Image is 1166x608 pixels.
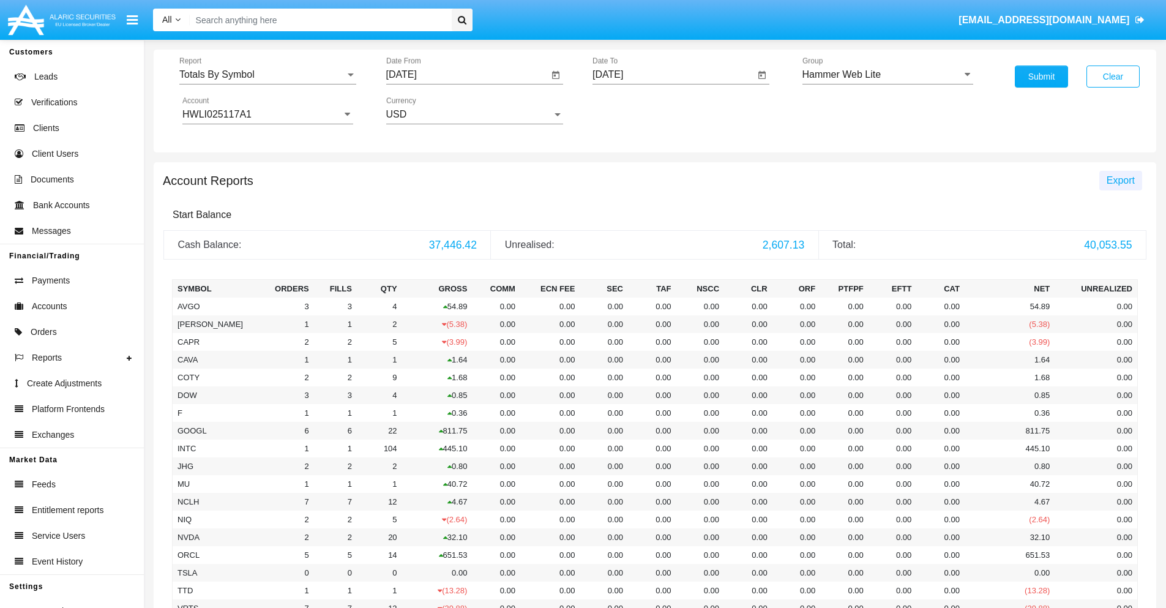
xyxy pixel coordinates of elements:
[869,493,917,511] td: 0.00
[357,546,402,564] td: 14
[1055,475,1137,493] td: 0.00
[869,315,917,333] td: 0.00
[772,457,821,475] td: 0.00
[953,3,1151,37] a: [EMAIL_ADDRESS][DOMAIN_NAME]
[676,475,725,493] td: 0.00
[1055,333,1137,351] td: 0.00
[402,546,473,564] td: 651.53
[1015,66,1068,88] button: Submit
[31,173,74,186] span: Documents
[357,298,402,315] td: 4
[402,440,473,457] td: 445.10
[820,528,869,546] td: 0.00
[472,351,520,369] td: 0.00
[628,386,676,404] td: 0.00
[520,333,580,351] td: 0.00
[1055,422,1137,440] td: 0.00
[724,440,772,457] td: 0.00
[965,315,1055,333] td: (5.38)
[832,238,1075,252] div: Total:
[965,369,1055,386] td: 1.68
[820,333,869,351] td: 0.00
[173,209,1137,220] h6: Start Balance
[869,440,917,457] td: 0.00
[580,279,628,298] th: SEC
[402,475,473,493] td: 40.72
[772,511,821,528] td: 0.00
[772,493,821,511] td: 0.00
[676,333,725,351] td: 0.00
[628,279,676,298] th: TAF
[255,351,313,369] td: 1
[402,315,473,333] td: (5.38)
[869,404,917,422] td: 0.00
[520,528,580,546] td: 0.00
[772,279,821,298] th: ORF
[772,422,821,440] td: 0.00
[772,333,821,351] td: 0.00
[402,369,473,386] td: 1.68
[676,279,725,298] th: NSCC
[869,369,917,386] td: 0.00
[314,457,357,475] td: 2
[314,546,357,564] td: 5
[676,528,725,546] td: 0.00
[153,13,190,26] a: All
[357,475,402,493] td: 1
[580,475,628,493] td: 0.00
[173,511,255,528] td: NIQ
[676,440,725,457] td: 0.00
[314,315,357,333] td: 1
[173,457,255,475] td: JHG
[628,351,676,369] td: 0.00
[869,475,917,493] td: 0.00
[520,369,580,386] td: 0.00
[520,511,580,528] td: 0.00
[965,298,1055,315] td: 54.89
[314,440,357,457] td: 1
[173,369,255,386] td: COTY
[1055,493,1137,511] td: 0.00
[31,96,77,109] span: Verifications
[402,404,473,422] td: 0.36
[255,369,313,386] td: 2
[820,351,869,369] td: 0.00
[255,422,313,440] td: 6
[520,493,580,511] td: 0.00
[1055,298,1137,315] td: 0.00
[32,504,104,517] span: Entitlement reports
[32,478,56,491] span: Feeds
[820,475,869,493] td: 0.00
[628,475,676,493] td: 0.00
[314,298,357,315] td: 3
[255,279,313,298] th: Orders
[869,279,917,298] th: EFTT
[357,369,402,386] td: 9
[724,457,772,475] td: 0.00
[916,298,965,315] td: 0.00
[820,279,869,298] th: PTFPF
[520,279,580,298] th: Ecn Fee
[755,68,769,83] button: Open calendar
[628,511,676,528] td: 0.00
[190,9,447,31] input: Search
[27,377,102,390] span: Create Adjustments
[173,279,255,298] th: Symbol
[173,315,255,333] td: [PERSON_NAME]
[402,457,473,475] td: 0.80
[628,404,676,422] td: 0.00
[676,404,725,422] td: 0.00
[772,386,821,404] td: 0.00
[173,493,255,511] td: NCLH
[1099,171,1142,190] button: Export
[314,351,357,369] td: 1
[772,369,821,386] td: 0.00
[357,440,402,457] td: 104
[357,279,402,298] th: Qty
[580,528,628,546] td: 0.00
[580,422,628,440] td: 0.00
[314,511,357,528] td: 2
[32,530,85,542] span: Service Users
[1055,457,1137,475] td: 0.00
[472,457,520,475] td: 0.00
